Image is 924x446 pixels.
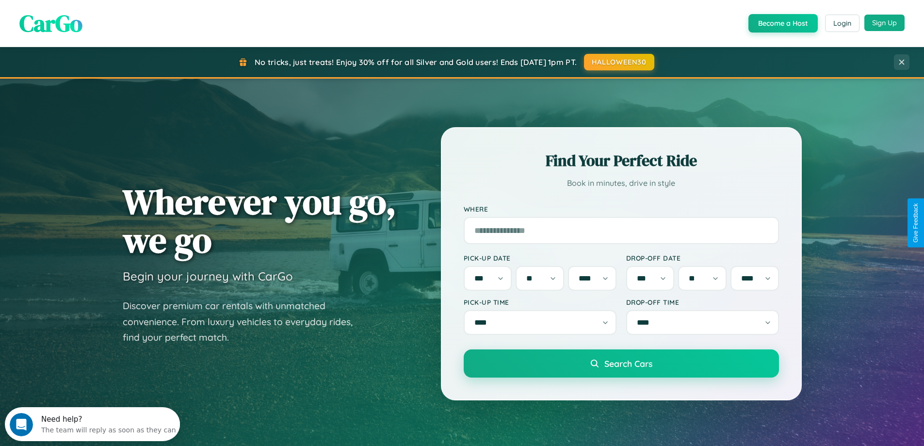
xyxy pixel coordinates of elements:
[10,413,33,436] iframe: Intercom live chat
[464,298,616,306] label: Pick-up Time
[604,358,652,369] span: Search Cars
[123,182,396,259] h1: Wherever you go, we go
[584,54,654,70] button: HALLOWEEN30
[4,4,180,31] div: Open Intercom Messenger
[825,15,859,32] button: Login
[748,14,818,33] button: Become a Host
[464,254,616,262] label: Pick-up Date
[912,203,919,243] div: Give Feedback
[123,298,365,346] p: Discover premium car rentals with unmatched convenience. From luxury vehicles to everyday rides, ...
[36,16,171,26] div: The team will reply as soon as they can
[464,205,779,213] label: Where
[464,150,779,171] h2: Find Your Perfect Ride
[864,15,905,31] button: Sign Up
[255,57,577,67] span: No tricks, just treats! Enjoy 30% off for all Silver and Gold users! Ends [DATE] 1pm PT.
[464,176,779,190] p: Book in minutes, drive in style
[626,298,779,306] label: Drop-off Time
[464,349,779,378] button: Search Cars
[19,7,82,39] span: CarGo
[626,254,779,262] label: Drop-off Date
[36,8,171,16] div: Need help?
[123,269,293,283] h3: Begin your journey with CarGo
[5,407,180,441] iframe: Intercom live chat discovery launcher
